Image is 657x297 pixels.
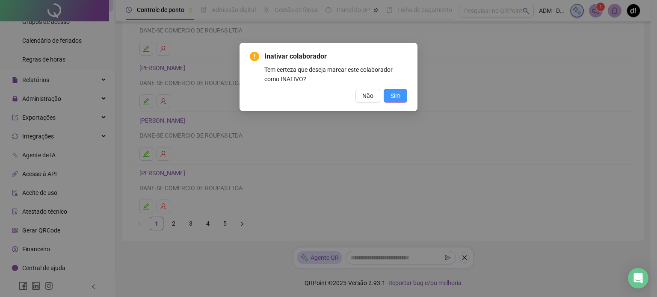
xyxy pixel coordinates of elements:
[250,52,259,61] span: exclamation-circle
[628,268,648,288] div: Open Intercom Messenger
[355,89,380,103] button: Não
[362,91,373,100] span: Não
[391,91,400,100] span: Sim
[264,66,393,82] span: Tem certeza que deseja marcar este colaborador como INATIVO?
[384,89,407,103] button: Sim
[264,52,327,60] span: Inativar colaborador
